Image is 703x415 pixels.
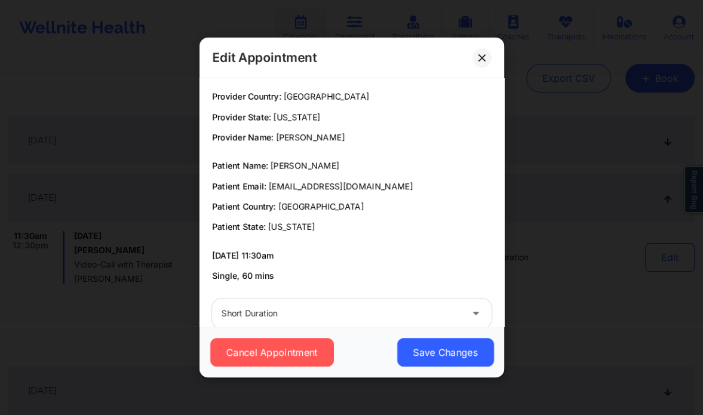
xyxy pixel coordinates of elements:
span: [PERSON_NAME] [271,161,339,171]
button: Save Changes [397,338,493,367]
div: Short Duration [222,299,462,328]
p: Provider Name: [212,131,492,143]
p: Patient State: [212,221,492,233]
p: Provider Country: [212,91,492,103]
button: Cancel Appointment [210,338,333,367]
p: [DATE] 11:30am [212,250,492,262]
span: [GEOGRAPHIC_DATA] [278,201,364,211]
span: [EMAIL_ADDRESS][DOMAIN_NAME] [269,181,413,191]
span: [US_STATE] [268,222,315,232]
p: Provider State: [212,111,492,123]
h2: Edit Appointment [212,50,317,66]
span: [GEOGRAPHIC_DATA] [284,91,369,102]
span: [US_STATE] [274,112,320,122]
p: Patient Email: [212,180,492,192]
p: Patient Name: [212,160,492,172]
p: Patient Country: [212,201,492,213]
span: [PERSON_NAME] [276,132,345,142]
p: Single, 60 mins [212,270,492,282]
